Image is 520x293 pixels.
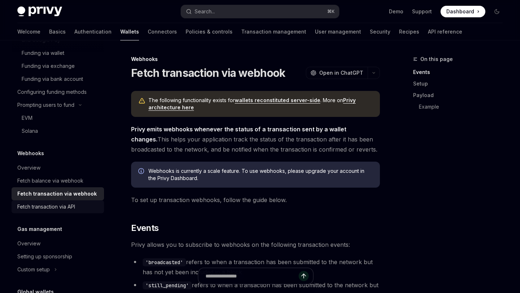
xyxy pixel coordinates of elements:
[22,62,75,70] div: Funding via exchange
[412,8,432,15] a: Support
[138,97,146,105] svg: Warning
[12,47,104,60] a: Funding via wallet
[12,250,104,263] a: Setting up sponsorship
[17,88,87,96] div: Configuring funding methods
[17,149,44,158] h5: Webhooks
[12,111,104,124] a: EVM
[148,97,373,111] span: The following functionality exists for . More on
[17,23,40,40] a: Welcome
[413,89,508,101] a: Payload
[131,240,380,250] span: Privy allows you to subscribe to webhooks on the following transaction events:
[299,271,309,281] button: Send message
[186,23,233,40] a: Policies & controls
[12,60,104,73] a: Funding via exchange
[131,257,380,277] li: refers to when a transaction has been submitted to the network but has not yet been included in a...
[370,23,390,40] a: Security
[120,23,139,40] a: Wallets
[12,86,104,99] a: Configuring funding methods
[413,101,508,113] a: Example
[12,124,104,137] a: Solana
[12,237,104,250] a: Overview
[235,97,320,104] a: wallets reconstituted server-side
[319,69,363,76] span: Open in ChatGPT
[22,75,83,83] div: Funding via bank account
[131,56,380,63] div: Webhooks
[49,23,66,40] a: Basics
[12,200,104,213] a: Fetch transaction via API
[12,187,104,200] a: Fetch transaction via webhook
[148,167,373,182] span: Webhooks is currently a scale feature. To use webhooks, please upgrade your account in the Privy ...
[389,8,403,15] a: Demo
[12,263,104,276] button: Toggle Custom setup section
[17,101,74,109] div: Prompting users to fund
[327,9,335,14] span: ⌘ K
[148,23,177,40] a: Connectors
[17,163,40,172] div: Overview
[17,252,72,261] div: Setting up sponsorship
[441,6,485,17] a: Dashboard
[17,225,62,233] h5: Gas management
[131,66,285,79] h1: Fetch transaction via webhook
[12,99,104,111] button: Toggle Prompting users to fund section
[17,189,97,198] div: Fetch transaction via webhook
[241,23,306,40] a: Transaction management
[315,23,361,40] a: User management
[74,23,112,40] a: Authentication
[131,195,380,205] span: To set up transaction webhooks, follow the guide below.
[22,127,38,135] div: Solana
[131,124,380,154] span: This helps your application track the status of the transaction after it has been broadcasted to ...
[195,7,215,16] div: Search...
[17,239,40,248] div: Overview
[491,6,503,17] button: Toggle dark mode
[12,161,104,174] a: Overview
[428,23,462,40] a: API reference
[420,55,453,64] span: On this page
[181,5,339,18] button: Open search
[143,258,186,266] code: 'broadcasted'
[131,222,159,234] span: Events
[17,176,83,185] div: Fetch balance via webhook
[306,67,368,79] button: Open in ChatGPT
[205,268,299,284] input: Ask a question...
[138,168,146,175] svg: Info
[17,6,62,17] img: dark logo
[12,174,104,187] a: Fetch balance via webhook
[12,73,104,86] a: Funding via bank account
[131,126,346,143] strong: Privy emits webhooks whenever the status of a transaction sent by a wallet changes.
[413,66,508,78] a: Events
[22,49,64,57] div: Funding via wallet
[446,8,474,15] span: Dashboard
[17,202,75,211] div: Fetch transaction via API
[17,265,50,274] div: Custom setup
[413,78,508,89] a: Setup
[22,114,32,122] div: EVM
[399,23,419,40] a: Recipes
